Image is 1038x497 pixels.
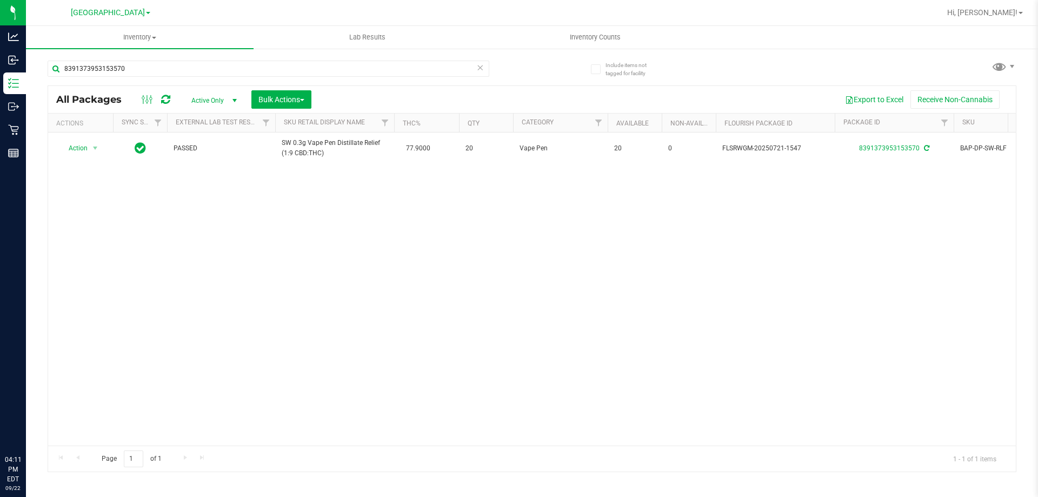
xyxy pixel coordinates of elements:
[8,31,19,42] inline-svg: Analytics
[843,118,880,126] a: Package ID
[614,143,655,154] span: 20
[838,90,910,109] button: Export to Excel
[5,455,21,484] p: 04:11 PM EDT
[254,26,481,49] a: Lab Results
[149,114,167,132] a: Filter
[176,118,261,126] a: External Lab Test Result
[56,120,109,127] div: Actions
[910,90,1000,109] button: Receive Non-Cannabis
[5,484,21,492] p: 09/22
[376,114,394,132] a: Filter
[258,95,304,104] span: Bulk Actions
[670,120,718,127] a: Non-Available
[8,124,19,135] inline-svg: Retail
[476,61,484,75] span: Clear
[282,138,388,158] span: SW 0.3g Vape Pen Distillate Relief (1:9 CBD:THC)
[936,114,954,132] a: Filter
[555,32,635,42] span: Inventory Counts
[26,26,254,49] a: Inventory
[89,141,102,156] span: select
[922,144,929,152] span: Sync from Compliance System
[48,61,489,77] input: Search Package ID, Item Name, SKU, Lot or Part Number...
[8,101,19,112] inline-svg: Outbound
[59,141,88,156] span: Action
[520,143,601,154] span: Vape Pen
[481,26,709,49] a: Inventory Counts
[668,143,709,154] span: 0
[401,141,436,156] span: 77.9000
[251,90,311,109] button: Bulk Actions
[135,141,146,156] span: In Sync
[616,120,649,127] a: Available
[947,8,1017,17] span: Hi, [PERSON_NAME]!
[403,120,421,127] a: THC%
[124,450,143,467] input: 1
[284,118,365,126] a: Sku Retail Display Name
[8,55,19,65] inline-svg: Inbound
[962,118,975,126] a: SKU
[122,118,163,126] a: Sync Status
[522,118,554,126] a: Category
[174,143,269,154] span: PASSED
[605,61,660,77] span: Include items not tagged for facility
[465,143,507,154] span: 20
[26,32,254,42] span: Inventory
[468,120,480,127] a: Qty
[722,143,828,154] span: FLSRWGM-20250721-1547
[11,410,43,443] iframe: Resource center
[8,78,19,89] inline-svg: Inventory
[724,120,793,127] a: Flourish Package ID
[92,450,170,467] span: Page of 1
[335,32,400,42] span: Lab Results
[859,144,920,152] a: 8391373953153570
[71,8,145,17] span: [GEOGRAPHIC_DATA]
[56,94,132,105] span: All Packages
[944,450,1005,467] span: 1 - 1 of 1 items
[590,114,608,132] a: Filter
[8,148,19,158] inline-svg: Reports
[257,114,275,132] a: Filter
